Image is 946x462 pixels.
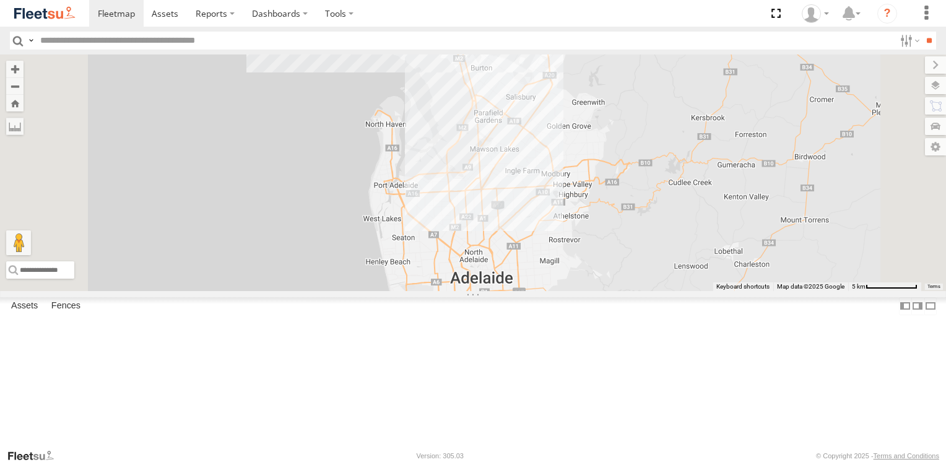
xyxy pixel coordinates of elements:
[924,297,937,315] label: Hide Summary Table
[6,77,24,95] button: Zoom out
[777,283,844,290] span: Map data ©2025 Google
[797,4,833,23] div: Arb Quin
[877,4,897,24] i: ?
[899,297,911,315] label: Dock Summary Table to the Left
[7,450,64,462] a: Visit our Website
[12,5,77,22] img: fleetsu-logo-horizontal.svg
[5,298,44,315] label: Assets
[26,32,36,50] label: Search Query
[911,297,924,315] label: Dock Summary Table to the Right
[816,452,939,460] div: © Copyright 2025 -
[6,118,24,135] label: Measure
[6,95,24,111] button: Zoom Home
[417,452,464,460] div: Version: 305.03
[6,230,31,255] button: Drag Pegman onto the map to open Street View
[716,282,770,291] button: Keyboard shortcuts
[895,32,922,50] label: Search Filter Options
[925,138,946,155] label: Map Settings
[6,61,24,77] button: Zoom in
[45,298,87,315] label: Fences
[927,284,940,289] a: Terms
[874,452,939,460] a: Terms and Conditions
[852,283,866,290] span: 5 km
[848,282,921,291] button: Map Scale: 5 km per 80 pixels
